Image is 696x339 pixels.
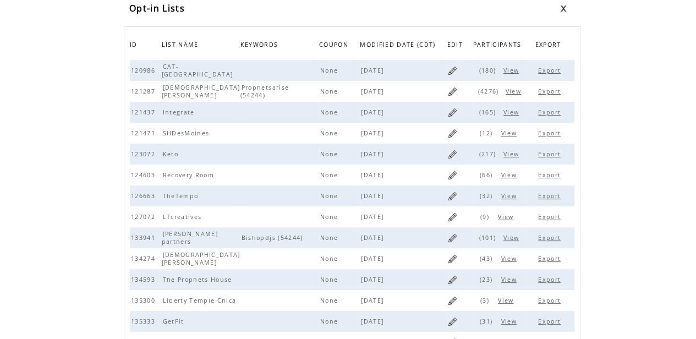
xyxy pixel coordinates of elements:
[319,150,342,157] a: None
[130,192,159,199] a: 126663
[240,66,245,74] a: Click to edit list
[320,234,341,242] span: Click to edit list
[162,230,218,245] span: Click to edit list
[130,38,140,54] span: ID
[476,213,493,221] span: (9)
[361,255,386,263] span: Click to edit list
[500,129,520,136] a: View
[240,129,245,136] a: Click to edit list
[497,296,517,304] a: View
[130,171,159,178] a: 124603
[497,212,517,220] a: View
[538,297,563,304] a: Export
[503,234,522,242] span: Click to view registered numbers
[501,255,519,263] span: Click to view registered numbers
[320,129,341,137] span: Click to edit list
[475,150,500,158] span: (217)
[361,150,386,158] span: Click to edit list
[130,296,159,304] a: 135300
[447,86,458,97] a: Click to edit list
[476,276,496,283] span: (23)
[361,297,386,304] span: Click to edit list
[361,67,386,74] span: Click to edit list
[360,150,387,157] a: [DATE]
[130,87,159,95] a: 121287
[131,255,158,263] span: Click to edit list
[163,318,187,325] span: Click to edit list
[538,67,563,74] a: Export
[320,213,341,221] span: Click to edit list
[242,192,244,200] span: Click to edit list
[361,108,386,116] span: Click to edit list
[503,108,522,116] span: Click to view registered numbers
[131,150,158,158] span: Click to edit list
[319,171,342,178] a: None
[319,108,342,116] a: None
[361,234,386,242] span: Click to edit list
[162,275,236,283] a: The Prophets House
[361,213,386,221] span: Click to edit list
[162,150,182,157] a: Keto
[502,150,523,157] a: View
[360,212,387,220] a: [DATE]
[538,318,563,325] a: Export
[447,107,458,118] a: Click to edit list
[240,150,245,157] a: Click to edit list
[473,38,524,54] span: PARTICIPANTS
[320,108,341,116] span: Click to edit list
[242,171,244,179] span: Click to edit list
[361,88,386,95] span: Click to edit list
[501,129,519,137] span: Click to view registered numbers
[360,38,438,54] span: MODIFIED DATE (CDT)
[500,275,520,283] a: View
[131,171,158,179] span: Click to edit list
[162,63,236,78] span: Click to edit list
[320,297,341,304] span: Click to edit list
[131,318,158,325] span: Click to edit list
[447,296,458,306] a: Click to edit list
[320,67,341,74] span: Click to edit list
[538,150,563,158] a: Export
[162,84,240,99] span: Click to edit list
[501,318,519,325] span: Click to view registered numbers
[240,192,245,199] a: Click to edit list
[501,276,519,283] span: Click to view registered numbers
[502,233,523,241] a: View
[131,192,158,200] span: Click to edit list
[319,192,342,199] a: None
[240,108,245,116] a: Click to edit list
[131,88,158,95] span: Click to edit list
[240,275,245,283] a: Click to edit list
[500,254,520,262] a: View
[501,192,519,200] span: Click to view registered numbers
[502,108,523,116] a: View
[476,255,496,263] span: (43)
[538,129,563,137] a: Export
[320,88,341,95] span: Click to edit list
[162,38,201,54] span: LIST NAME
[131,108,158,116] span: Click to edit list
[131,297,158,304] span: Click to edit list
[130,233,159,241] a: 133941
[163,192,201,200] span: Click to edit list
[162,108,199,116] a: Integrate
[538,255,563,263] a: Export
[447,38,465,54] span: EDIT
[447,254,458,264] a: Click to edit list
[130,275,159,283] a: 134593
[319,254,342,262] a: None
[502,66,523,74] a: View
[503,67,522,74] span: Click to view registered numbers
[242,129,244,137] span: Click to edit list
[360,317,387,325] a: [DATE]
[475,234,500,242] span: (101)
[319,66,342,74] a: None
[242,297,244,304] span: Click to edit list
[500,317,520,325] a: View
[476,318,496,325] span: (31)
[320,150,341,158] span: Click to edit list
[162,317,188,325] a: GetFit
[500,171,520,178] a: View
[319,212,342,220] a: None
[447,170,458,181] a: Click to edit list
